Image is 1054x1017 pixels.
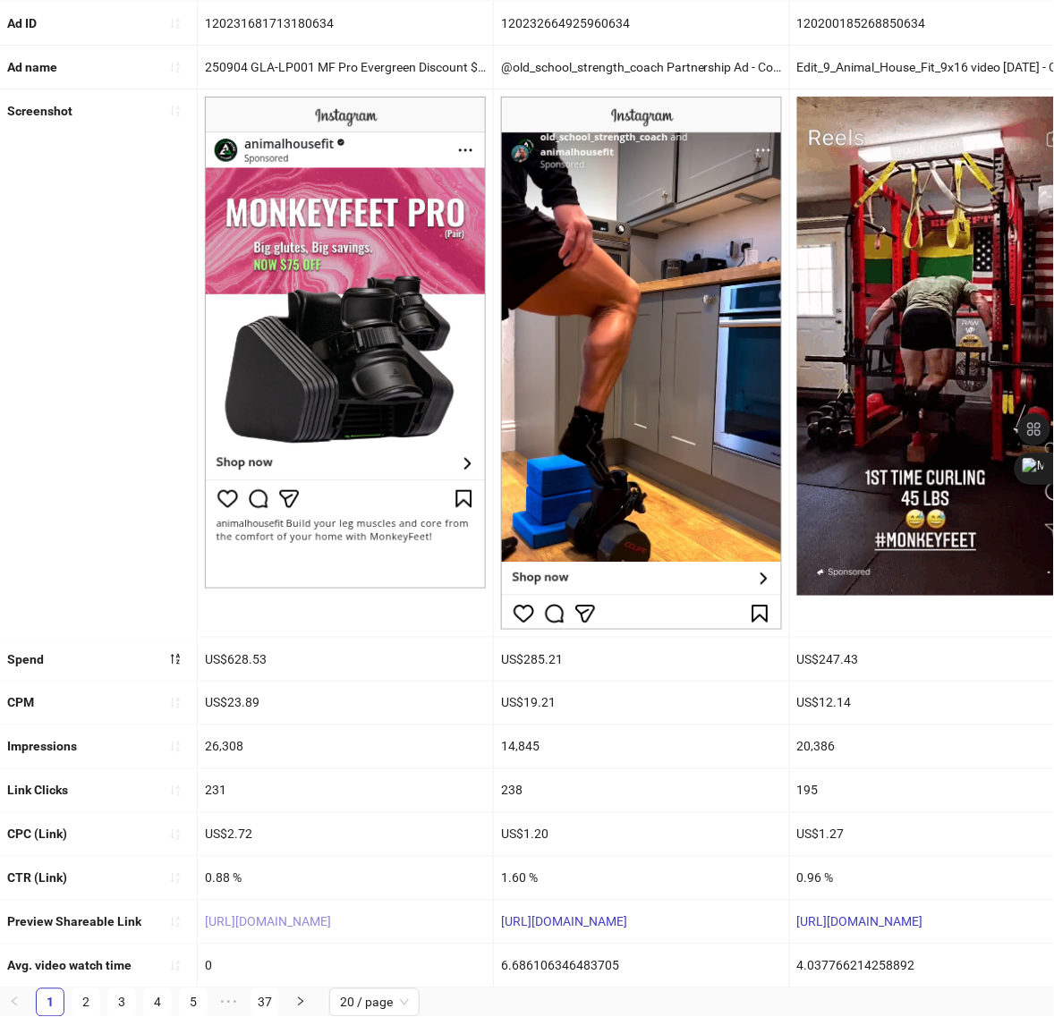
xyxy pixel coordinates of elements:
div: 1.60 % [494,857,789,900]
div: US$628.53 [198,638,493,681]
div: US$1.20 [494,813,789,856]
li: 5 [179,988,208,1017]
span: left [9,996,20,1007]
button: right [286,988,315,1017]
div: US$23.89 [198,682,493,725]
a: [URL][DOMAIN_NAME] [797,915,923,929]
a: 5 [180,989,207,1016]
div: 238 [494,769,789,812]
li: 1 [36,988,64,1017]
span: 20 / page [340,989,409,1016]
img: Screenshot 120232664925960634 [501,97,782,630]
li: 2 [72,988,100,1017]
img: Screenshot 120231681713180634 [205,97,486,589]
div: 26,308 [198,725,493,768]
span: ••• [215,988,243,1017]
div: 231 [198,769,493,812]
b: CPC (Link) [7,827,67,842]
b: CPM [7,696,34,710]
li: 4 [143,988,172,1017]
span: sort-ascending [169,916,182,928]
span: sort-ascending [169,105,182,117]
b: Impressions [7,740,77,754]
div: Page Size [329,988,420,1017]
span: right [295,996,306,1007]
b: Ad name [7,60,57,74]
b: Avg. video watch time [7,959,132,973]
li: 3 [107,988,136,1017]
b: Spend [7,652,44,666]
li: Next Page [286,988,315,1017]
div: 120231681713180634 [198,2,493,45]
span: sort-ascending [169,828,182,841]
div: 14,845 [494,725,789,768]
div: US$285.21 [494,638,789,681]
span: sort-ascending [169,784,182,797]
b: CTR (Link) [7,871,67,886]
a: 1 [37,989,64,1016]
span: sort-ascending [169,960,182,972]
a: 37 [251,989,278,1016]
li: Next 5 Pages [215,988,243,1017]
a: [URL][DOMAIN_NAME] [501,915,627,929]
div: 120232664925960634 [494,2,789,45]
div: @old_school_strength_coach Partnership Ad - Copy 2 [494,46,789,89]
span: sort-ascending [169,741,182,753]
b: Preview Shareable Link [7,915,141,929]
span: sort-descending [169,653,182,665]
a: [URL][DOMAIN_NAME] [205,915,331,929]
div: 0.88 % [198,857,493,900]
span: sort-ascending [169,17,182,30]
span: sort-ascending [169,872,182,885]
div: 0 [198,945,493,987]
div: US$2.72 [198,813,493,856]
div: US$19.21 [494,682,789,725]
b: Screenshot [7,104,72,118]
li: 37 [251,988,279,1017]
a: 4 [144,989,171,1016]
span: sort-ascending [169,697,182,709]
b: Ad ID [7,16,37,30]
div: 250904 GLA-LP001 MF Pro Evergreen Discount $75 Off v2_1x1 [198,46,493,89]
a: 3 [108,989,135,1016]
div: 6.686106346483705 [494,945,789,987]
a: 2 [72,989,99,1016]
span: sort-ascending [169,61,182,73]
b: Link Clicks [7,784,68,798]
